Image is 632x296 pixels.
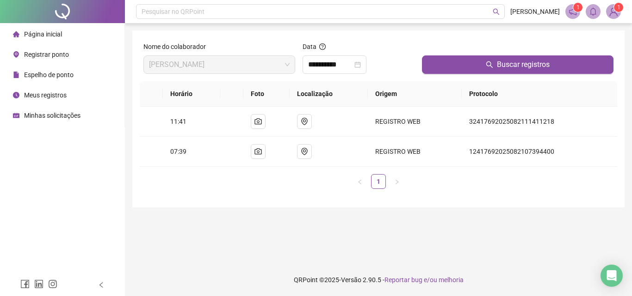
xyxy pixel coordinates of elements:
span: 1 [617,4,620,11]
span: environment [301,148,308,155]
div: Open Intercom Messenger [601,265,623,287]
span: Espelho de ponto [24,71,74,79]
button: left [353,174,367,189]
span: [PERSON_NAME] [510,6,560,17]
span: clock-circle [13,92,19,98]
span: Registrar ponto [24,51,69,58]
th: Foto [243,81,290,107]
span: linkedin [34,279,43,289]
th: Origem [368,81,461,107]
span: camera [254,118,262,125]
span: right [394,179,400,185]
footer: QRPoint © 2025 - 2.90.5 - [125,264,632,296]
button: right [390,174,404,189]
li: Próxima página [390,174,404,189]
th: Horário [163,81,221,107]
button: Buscar registros [422,55,613,74]
td: 12417692025082107394400 [462,137,617,167]
span: LEVI AVILA RIBEIRO [149,56,290,73]
th: Protocolo [462,81,617,107]
span: home [13,31,19,37]
span: facebook [20,279,30,289]
li: 1 [371,174,386,189]
span: question-circle [319,43,326,50]
span: schedule [13,112,19,119]
img: 84025 [607,5,620,18]
span: file [13,72,19,78]
span: Versão [341,276,361,284]
span: 11:41 [170,118,186,125]
sup: Atualize o seu contato no menu Meus Dados [614,3,623,12]
span: left [98,282,105,288]
span: Meus registros [24,91,67,99]
th: Localização [290,81,368,107]
td: REGISTRO WEB [368,107,461,137]
span: Reportar bug e/ou melhoria [384,276,464,284]
a: 1 [372,175,385,188]
td: 32417692025082111411218 [462,107,617,137]
span: Buscar registros [497,59,550,70]
span: 07:39 [170,148,186,155]
label: Nome do colaborador [143,42,212,52]
td: REGISTRO WEB [368,137,461,167]
span: search [486,61,493,68]
span: camera [254,148,262,155]
span: environment [13,51,19,58]
span: bell [589,7,597,16]
span: notification [569,7,577,16]
span: 1 [576,4,580,11]
span: Data [303,43,316,50]
li: Página anterior [353,174,367,189]
sup: 1 [573,3,582,12]
span: instagram [48,279,57,289]
span: search [493,8,500,15]
span: Minhas solicitações [24,112,81,119]
span: Página inicial [24,30,62,38]
span: left [357,179,363,185]
span: environment [301,118,308,125]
